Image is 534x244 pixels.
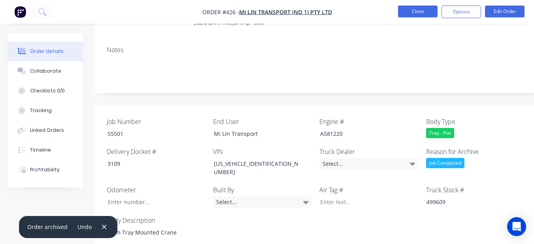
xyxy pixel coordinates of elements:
label: Odometer [107,185,206,195]
div: Profitability [30,166,60,173]
label: Body Description [107,216,206,225]
div: S5501 [101,128,200,139]
div: Linked Orders [30,127,64,134]
label: Job Number [107,117,206,126]
button: Checklists 0/0 [8,81,83,101]
div: Mi Lin Transport [208,128,306,139]
div: Select... [213,196,312,208]
div: Timeline [30,146,51,154]
span: Order #426 - [202,8,239,16]
label: Built By [213,185,312,195]
div: Job Completed [426,158,464,168]
label: Air Tag # [319,185,418,195]
label: End User [213,117,312,126]
input: Enter number... [101,196,206,208]
button: Edit Order [485,6,525,17]
label: Truck Dealer [319,147,418,156]
div: Open Intercom Messenger [507,217,526,236]
button: Tracking [8,101,83,120]
div: Notes [107,46,530,54]
button: Collaborate [8,61,83,81]
div: 8.2m Tray Mounted Crane [101,227,200,238]
div: Select... [319,158,418,170]
label: Engine # [319,117,418,126]
button: Profitability [8,160,83,180]
button: Options [442,6,481,18]
div: Checklists 0/0 [30,87,65,94]
label: Reason for Archive [426,147,525,156]
div: 499609 [420,196,519,208]
div: 3109 [101,158,200,169]
img: Factory [14,6,26,18]
div: Tray - Flat [426,128,454,138]
button: Undo [74,221,96,232]
button: Timeline [8,140,83,160]
label: VIN [213,147,312,156]
a: MI LIN TRANSPORT (NO 1) PTY LTD [239,8,332,16]
div: Order details [30,48,64,55]
button: Linked Orders [8,120,83,140]
label: Truck Stock # [426,185,525,195]
div: [US_VEHICLE_IDENTIFICATION_NUMBER] [208,158,306,178]
div: A581220 [314,128,413,139]
label: Body Type [426,117,525,126]
label: Delivery Docket # [107,147,206,156]
button: Order details [8,41,83,61]
button: Close [398,6,438,17]
div: Tracking [30,107,52,114]
div: Order archived [27,223,68,231]
div: Collaborate [30,68,61,75]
